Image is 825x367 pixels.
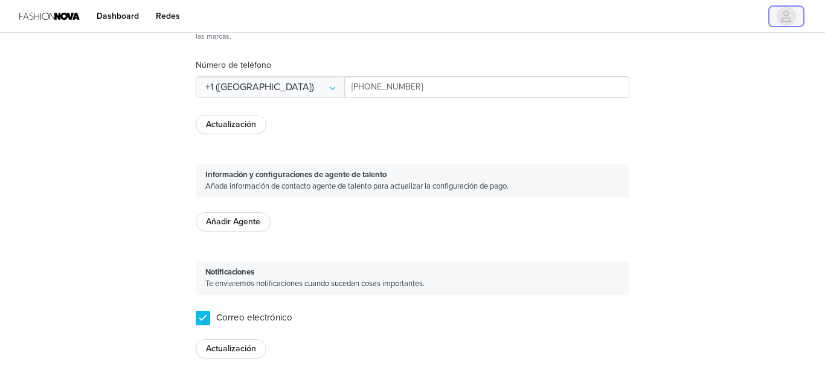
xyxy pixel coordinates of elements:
button: Actualización [196,115,266,134]
strong: Notificaciones [205,267,254,277]
label: Número de teléfono [196,60,271,70]
div: avatar [780,7,792,26]
a: Dashboard [89,2,146,30]
div: grupo de la casilla [196,310,629,327]
img: Moda Logo Nova [19,2,80,30]
button: Añadir Agente [196,212,271,232]
button: Actualización [196,339,266,359]
input: XXX) XXX-XXXX [344,76,629,98]
strong: Información y configuraciones de agente de talento [205,170,387,180]
div: Te enviaremos notificaciones cuando sucedan cosas importantes. [196,262,629,295]
input: País [196,76,345,98]
div: Añada información de contacto agente de talento para actualizar la configuración de pago. [196,164,629,198]
span: Correo electrónico [210,312,292,323]
a: Redes [149,2,187,30]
